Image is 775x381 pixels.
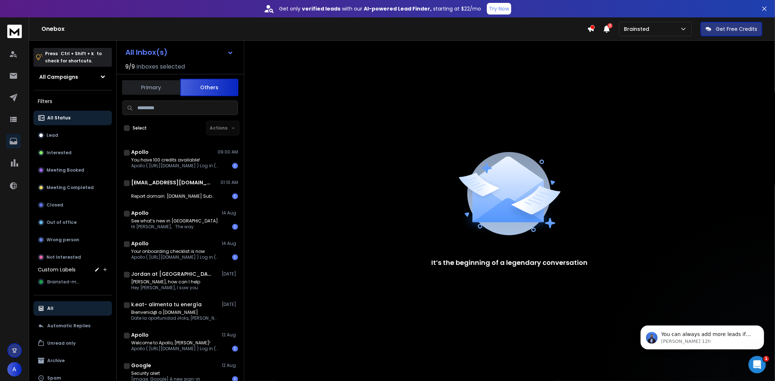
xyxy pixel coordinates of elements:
p: Get only with our starting at $22/mo [279,5,481,12]
p: Unread only [47,340,76,346]
p: 12 Aug [222,362,238,368]
p: 14 Aug [222,241,238,246]
p: Try Now [489,5,509,12]
h1: Apollo [131,209,149,217]
h3: Inboxes selected [136,62,185,71]
span: 2 [608,23,613,28]
h1: Onebox [41,25,587,33]
h1: All Campaigns [39,73,78,81]
p: Get Free Credits [716,25,757,33]
strong: verified leads [302,5,340,12]
p: Meeting Booked [47,167,84,173]
iframe: Intercom notifications mensaje [630,310,775,361]
p: See what’s new in [GEOGRAPHIC_DATA] [131,218,218,224]
p: Apollo ( [URL][DOMAIN_NAME] ) Log in ( [URL][DOMAIN_NAME] ) [131,254,218,260]
div: 1 [232,163,238,169]
button: A [7,362,22,377]
p: Security alert [131,370,200,376]
button: Get Free Credits [701,22,762,36]
p: Wrong person [47,237,79,243]
button: Others [180,79,238,96]
p: Meeting Completed [47,185,94,190]
p: Bienvenid@ a [DOMAIN_NAME] [131,310,218,315]
div: 1 [232,193,238,199]
h3: Filters [33,96,112,106]
button: Meeting Booked [33,163,112,177]
h3: Custom Labels [38,266,76,273]
p: Out of office [47,220,77,225]
div: 1 [232,254,238,260]
p: Brainsted [624,25,652,33]
button: Interested [33,146,112,160]
span: Ctrl + Shift + k [60,49,95,58]
p: Press to check for shortcuts. [45,50,102,65]
p: You have 100 credits available! [131,157,218,163]
button: All Status [33,111,112,125]
button: Unread only [33,336,112,351]
h1: Apollo [131,148,149,156]
p: Date la oportunidad ¡Hola, [PERSON_NAME]! [131,315,218,321]
h1: k.eat- alimenta tu energía [131,301,202,308]
p: Hey [PERSON_NAME], I saw you [131,285,200,291]
p: It’s the beginning of a legendary conversation [432,258,588,268]
p: Apollo ( [URL][DOMAIN_NAME] ) Log in ( [URL][DOMAIN_NAME] ) [131,346,218,352]
button: Wrong person [33,233,112,247]
button: Meeting Completed [33,180,112,195]
div: 1 [232,224,238,230]
button: Automatic Replies [33,319,112,333]
p: 01:10 AM [221,180,238,185]
p: Your onboarding checklist is now [131,249,218,254]
label: Select [133,125,147,131]
button: Not Interested [33,250,112,265]
p: All Status [47,115,70,121]
p: Interested [47,150,72,156]
p: 12 Aug [222,332,238,338]
button: All [33,301,112,316]
p: Archive [47,358,65,364]
h1: Apollo [131,331,149,339]
button: Brainsted-man [33,275,112,289]
div: 1 [232,346,238,352]
p: Hi [PERSON_NAME], The way [131,224,218,230]
p: Report domain: [DOMAIN_NAME] Submitter: [DOMAIN_NAME] [131,193,218,199]
h1: Jordan at [GEOGRAPHIC_DATA] [131,270,211,278]
button: Primary [122,79,180,95]
p: [DATE] [222,302,238,307]
strong: AI-powered Lead Finder, [364,5,432,12]
h1: All Inbox(s) [125,49,167,56]
p: Closed [47,202,63,208]
span: Brainsted-man [47,279,82,285]
p: Apollo ( [URL][DOMAIN_NAME] ) Log in ( [URL][DOMAIN_NAME] ) [131,163,218,169]
h1: Google [131,362,151,369]
img: logo [7,25,22,38]
p: Not Interested [47,254,81,260]
button: Out of office [33,215,112,230]
p: Lead [47,132,58,138]
p: Welcome to Apollo, [PERSON_NAME]! [131,340,218,346]
button: Lead [33,128,112,143]
p: All [47,306,53,311]
button: Try Now [487,3,511,15]
span: 1 [763,356,769,362]
p: Automatic Replies [47,323,90,329]
button: All Inbox(s) [120,45,239,60]
button: Closed [33,198,112,212]
p: Spam [47,375,61,381]
h1: Apollo [131,240,149,247]
iframe: Intercom live chat [748,356,766,373]
p: 09:00 AM [218,149,238,155]
p: [DATE] [222,271,238,277]
p: 14 Aug [222,210,238,216]
button: Archive [33,353,112,368]
button: All Campaigns [33,70,112,84]
p: [PERSON_NAME], how can I help [131,279,200,285]
span: 9 / 9 [125,62,135,71]
h1: [EMAIL_ADDRESS][DOMAIN_NAME] [131,179,211,186]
